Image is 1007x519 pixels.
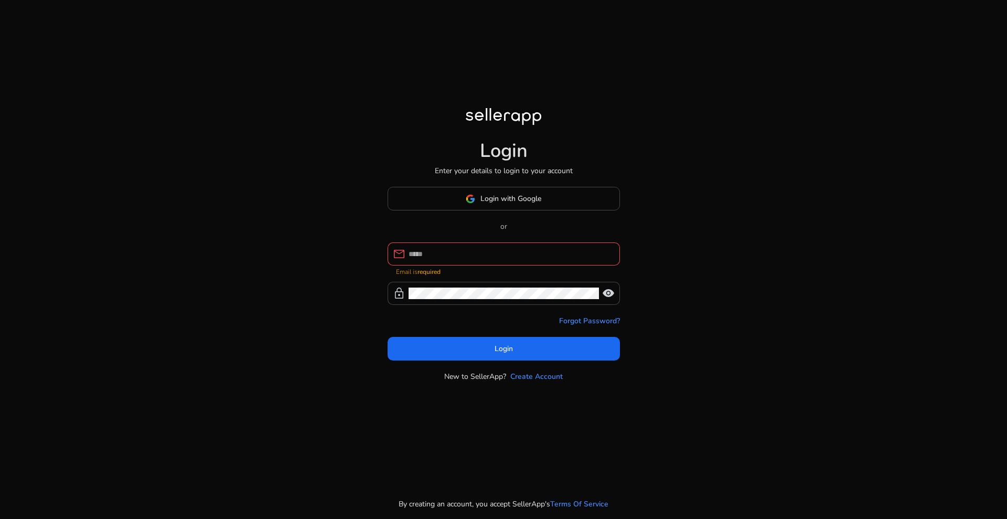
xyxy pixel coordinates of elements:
span: lock [393,287,405,300]
button: Login [388,337,620,361]
button: Login with Google [388,187,620,210]
span: Login with Google [480,193,541,204]
a: Forgot Password? [559,315,620,326]
p: or [388,221,620,232]
p: Enter your details to login to your account [435,165,573,176]
h1: Login [480,140,528,162]
a: Terms Of Service [550,499,608,510]
p: New to SellerApp? [444,371,506,382]
span: mail [393,248,405,260]
strong: required [417,268,441,276]
mat-error: Email is [396,266,612,277]
span: Login [495,343,513,354]
img: google-logo.svg [466,194,475,204]
span: visibility [602,287,615,300]
a: Create Account [510,371,563,382]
